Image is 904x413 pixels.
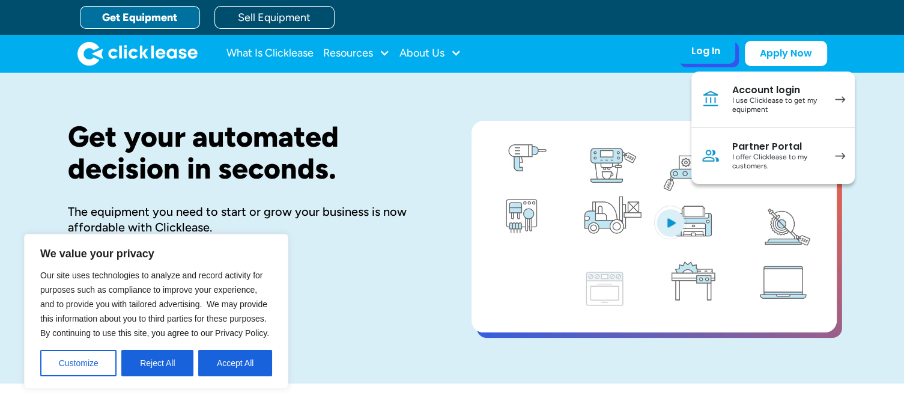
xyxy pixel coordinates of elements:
div: We value your privacy [24,234,288,389]
a: Apply Now [745,41,827,66]
a: What Is Clicklease [226,41,314,66]
a: Sell Equipment [214,6,335,29]
img: Bank icon [701,90,720,109]
div: The equipment you need to start or grow your business is now affordable with Clicklease. [68,204,433,235]
img: Person icon [701,146,720,165]
div: Resources [323,41,390,66]
div: I use Clicklease to get my equipment [732,96,823,115]
nav: Log In [691,72,855,184]
button: Accept All [198,350,272,376]
img: arrow [835,96,845,103]
p: We value your privacy [40,246,272,261]
img: arrow [835,153,845,159]
a: open lightbox [472,121,837,332]
button: Customize [40,350,117,376]
img: Clicklease logo [77,41,198,66]
h1: Get your automated decision in seconds. [68,121,433,185]
a: Account loginI use Clicklease to get my equipment [691,72,855,128]
a: home [77,41,198,66]
a: Get Equipment [80,6,200,29]
div: Partner Portal [732,141,823,153]
span: Our site uses technologies to analyze and record activity for purposes such as compliance to impr... [40,271,269,338]
div: Account login [732,84,823,96]
div: I offer Clicklease to my customers. [732,153,823,171]
img: Blue play button logo on a light blue circular background [654,206,687,239]
div: Log In [691,45,720,57]
div: About Us [399,41,461,66]
button: Reject All [121,350,193,376]
a: Partner PortalI offer Clicklease to my customers. [691,128,855,184]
